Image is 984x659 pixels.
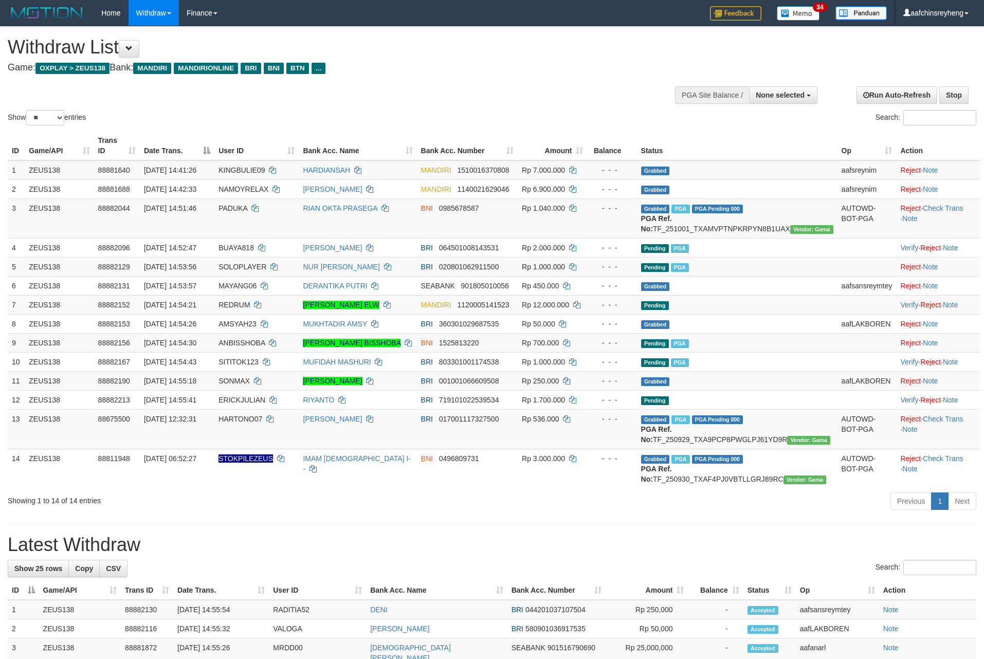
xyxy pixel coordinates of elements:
[900,396,918,404] a: Verify
[8,276,25,295] td: 6
[140,131,214,160] th: Date Trans.: activate to sort column descending
[25,390,94,409] td: ZEUS138
[421,301,451,309] span: MANDIRI
[144,339,196,347] span: [DATE] 14:54:30
[749,86,817,104] button: None selected
[8,581,39,600] th: ID: activate to sort column descending
[641,377,670,386] span: Grabbed
[522,204,565,212] span: Rp 1.040.000
[8,257,25,276] td: 5
[692,415,743,424] span: PGA Pending
[218,396,265,404] span: ERICKJULIAN
[25,314,94,333] td: ZEUS138
[896,160,980,180] td: ·
[900,339,921,347] a: Reject
[264,63,284,74] span: BNI
[671,415,689,424] span: Marked by aaftrukkakada
[25,257,94,276] td: ZEUS138
[25,352,94,371] td: ZEUS138
[303,204,377,212] a: RIAN OKTA PRASEGA
[923,320,938,328] a: Note
[8,160,25,180] td: 1
[777,6,820,21] img: Button%20Memo.svg
[98,263,130,271] span: 88882129
[173,581,269,600] th: Date Trans.: activate to sort column ascending
[876,110,976,125] label: Search:
[98,244,130,252] span: 88882096
[439,415,499,423] span: Copy 017001117327500 to clipboard
[144,415,196,423] span: [DATE] 12:32:31
[417,131,518,160] th: Bank Acc. Number: activate to sort column ascending
[173,600,269,619] td: [DATE] 14:55:54
[421,282,455,290] span: SEABANK
[25,198,94,238] td: ZEUS138
[94,131,140,160] th: Trans ID: activate to sort column ascending
[35,63,110,74] span: OXPLAY > ZEUS138
[890,492,932,510] a: Previous
[883,606,899,614] a: Note
[903,110,976,125] input: Search:
[25,179,94,198] td: ZEUS138
[421,358,433,366] span: BRI
[522,396,565,404] span: Rp 1.700.000
[883,644,899,652] a: Note
[98,358,130,366] span: 88882167
[174,63,238,74] span: MANDIRIONLINE
[641,396,669,405] span: Pending
[25,371,94,390] td: ZEUS138
[591,338,632,348] div: - - -
[144,244,196,252] span: [DATE] 14:52:47
[8,238,25,257] td: 4
[98,454,130,463] span: 88811948
[299,131,416,160] th: Bank Acc. Name: activate to sort column ascending
[896,371,980,390] td: ·
[218,282,257,290] span: MAYANG06
[896,295,980,314] td: · ·
[421,377,433,385] span: BRI
[286,63,309,74] span: BTN
[591,203,632,213] div: - - -
[591,262,632,272] div: - - -
[8,5,86,21] img: MOTION_logo.png
[876,560,976,575] label: Search:
[923,204,963,212] a: Check Trans
[900,166,921,174] a: Reject
[923,185,938,193] a: Note
[641,465,672,483] b: PGA Ref. No:
[591,243,632,253] div: - - -
[421,339,433,347] span: BNI
[366,581,507,600] th: Bank Acc. Name: activate to sort column ascending
[923,263,938,271] a: Note
[837,198,897,238] td: AUTOWD-BOT-PGA
[99,560,127,577] a: CSV
[25,238,94,257] td: ZEUS138
[902,425,918,433] a: Note
[522,454,565,463] span: Rp 3.000.000
[457,301,509,309] span: Copy 1120005141523 to clipboard
[900,377,921,385] a: Reject
[98,396,130,404] span: 88882213
[923,282,938,290] a: Note
[675,86,749,104] div: PGA Site Balance /
[8,371,25,390] td: 11
[522,377,559,385] span: Rp 250.000
[303,377,362,385] a: [PERSON_NAME]
[439,358,499,366] span: Copy 803301001174538 to clipboard
[641,301,669,310] span: Pending
[457,166,509,174] span: Copy 1510016370808 to clipboard
[303,185,362,193] a: [PERSON_NAME]
[900,185,921,193] a: Reject
[591,184,632,194] div: - - -
[218,358,259,366] span: SITITOK123
[896,257,980,276] td: ·
[121,600,173,619] td: 88882130
[931,492,949,510] a: 1
[133,63,171,74] span: MANDIRI
[75,564,93,573] span: Copy
[896,179,980,198] td: ·
[8,352,25,371] td: 10
[920,396,941,404] a: Reject
[421,263,433,271] span: BRI
[144,204,196,212] span: [DATE] 14:51:46
[787,436,830,445] span: Vendor URL: https://trx31.1velocity.biz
